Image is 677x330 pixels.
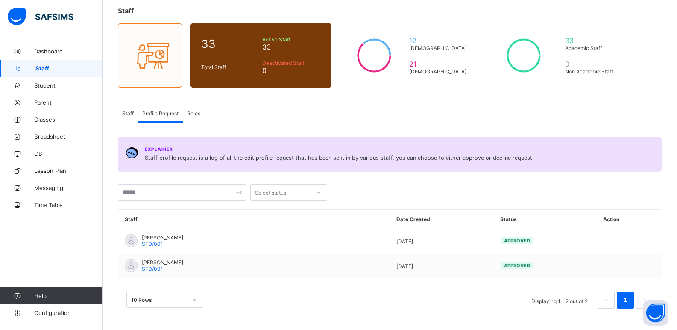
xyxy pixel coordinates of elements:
span: Staff [122,110,134,117]
li: 1 [617,292,634,309]
img: default.svg [125,259,138,272]
img: Chat.054c5d80b312491b9f15f6fadeacdca6.svg [126,146,138,159]
span: 12 [409,36,470,45]
img: default.svg [125,234,138,247]
a: 1 [621,295,629,306]
span: Staff [118,6,134,15]
span: 33 [262,43,321,51]
th: Action [597,210,662,229]
span: 33 [565,36,620,45]
span: SFD/001 [142,266,163,272]
span: Student [34,82,103,89]
span: Dashboard [34,48,103,55]
button: next page [636,292,653,309]
img: safsims [8,8,73,26]
span: Academic Staff [565,45,620,51]
span: SFD/001 [142,241,163,247]
span: CBT [34,150,103,157]
span: [DEMOGRAPHIC_DATA] [409,68,470,75]
span: Approved [504,238,530,244]
span: Classes [34,116,103,123]
span: [DATE] [396,263,487,269]
span: Profile Request [142,110,179,117]
span: [PERSON_NAME] [142,259,183,266]
div: Total Staff [199,62,260,73]
span: 33 [201,37,258,50]
span: Staff profile request is a log of all the edit profile request that has been sent in by various s... [145,154,532,162]
span: Approved [504,263,530,269]
span: [DEMOGRAPHIC_DATA] [409,45,470,51]
th: Status [494,210,597,229]
span: Messaging [34,184,103,191]
button: prev page [598,292,615,309]
div: Select status [255,184,286,201]
li: Displaying 1 - 2 out of 2 [525,292,594,309]
span: Time Table [34,202,103,208]
span: Explainer [145,146,173,152]
span: Parent [34,99,103,106]
li: 上一页 [598,292,615,309]
span: Staff [35,65,103,72]
span: Non Academic Staff [565,68,620,75]
span: Deactivated Staff [262,60,321,66]
span: Lesson Plan [34,167,103,174]
span: Active Staff [262,36,321,43]
span: 0 [565,60,620,68]
span: Roles [187,110,200,117]
div: 10 Rows [131,297,188,303]
span: 0 [262,66,321,75]
th: Staff [118,210,390,229]
span: [PERSON_NAME] [142,234,183,241]
span: [DATE] [396,238,487,245]
span: Help [34,292,102,299]
li: 下一页 [636,292,653,309]
button: Open asap [643,300,668,326]
th: Date Created [390,210,494,229]
span: 21 [409,60,470,68]
span: Configuration [34,310,102,316]
span: Broadsheet [34,133,103,140]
